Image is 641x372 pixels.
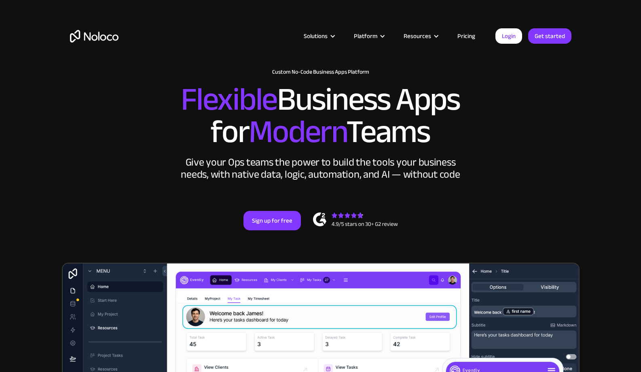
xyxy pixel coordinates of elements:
[249,102,346,162] span: Modern
[528,28,571,44] a: Get started
[393,31,447,41] div: Resources
[243,211,301,230] a: Sign up for free
[304,31,328,41] div: Solutions
[294,31,344,41] div: Solutions
[70,30,118,43] a: home
[181,69,277,130] span: Flexible
[404,31,431,41] div: Resources
[495,28,522,44] a: Login
[344,31,393,41] div: Platform
[70,83,571,148] h2: Business Apps for Teams
[179,156,462,181] div: Give your Ops teams the power to build the tools your business needs, with native data, logic, au...
[354,31,377,41] div: Platform
[447,31,485,41] a: Pricing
